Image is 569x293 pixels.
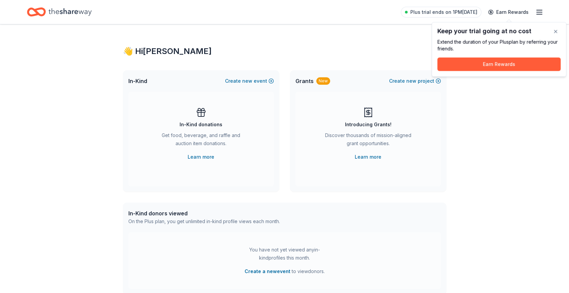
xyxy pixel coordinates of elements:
a: Learn more [355,153,381,161]
div: Keep your trial going at no cost [437,28,561,34]
span: Grants [295,77,314,85]
a: Learn more [188,153,214,161]
a: Plus trial ends on 1PM[DATE] [401,7,481,18]
span: new [242,77,252,85]
div: On the Plus plan, you get unlimited in-kind profile views each month. [128,217,280,225]
button: Createnewproject [389,77,441,85]
div: 👋 Hi [PERSON_NAME] [123,46,446,57]
a: Home [27,4,92,20]
div: Discover thousands of mission-aligned grant opportunities. [322,131,414,150]
div: Introducing Grants! [345,121,391,129]
button: Create a newevent [245,267,290,275]
span: to view donors . [245,267,325,275]
div: You have not yet viewed any in-kind profiles this month. [243,246,327,262]
div: New [316,77,330,85]
div: Get food, beverage, and raffle and auction item donations. [155,131,247,150]
button: Earn Rewards [437,57,561,71]
a: Earn Rewards [484,6,533,18]
div: Extend the duration of your Plus plan by referring your friends. [437,38,561,52]
span: Plus trial ends on 1PM[DATE] [410,8,477,16]
div: In-Kind donors viewed [128,209,280,217]
span: new [406,77,416,85]
button: Createnewevent [225,77,274,85]
span: In-Kind [128,77,147,85]
div: In-Kind donations [180,121,222,129]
